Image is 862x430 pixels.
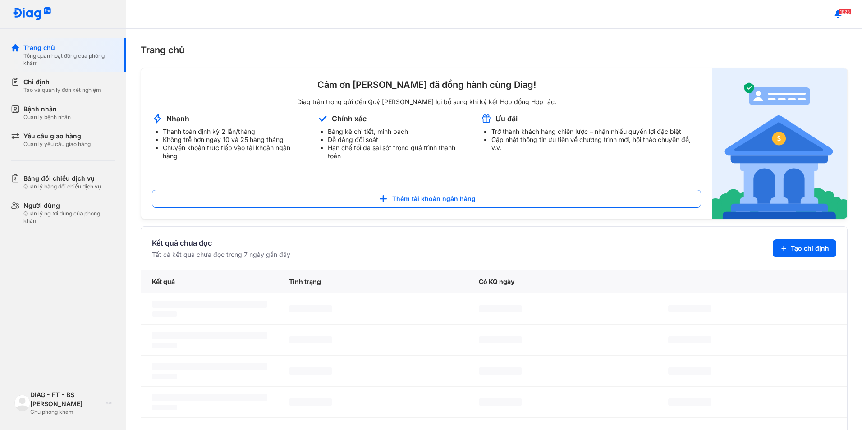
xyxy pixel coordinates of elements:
div: Chủ phòng khám [30,408,103,416]
button: Thêm tài khoản ngân hàng [152,190,701,208]
div: Chỉ định [23,78,101,87]
span: ‌ [152,332,267,339]
div: Quản lý bệnh nhân [23,114,71,121]
img: account-announcement [712,68,847,219]
li: Chuyển khoản trực tiếp vào tài khoản ngân hàng [163,144,306,160]
div: Quản lý người dùng của phòng khám [23,210,115,224]
div: Cảm ơn [PERSON_NAME] đã đồng hành cùng Diag! [152,79,701,91]
span: ‌ [668,336,711,343]
span: ‌ [479,336,522,343]
span: ‌ [289,305,332,312]
span: ‌ [152,394,267,401]
span: 1823 [839,9,851,15]
span: ‌ [152,301,267,308]
li: Dễ dàng đối soát [328,136,469,144]
span: ‌ [152,374,177,379]
li: Cập nhật thông tin ưu tiên về chương trình mới, hội thảo chuyên đề, v.v. [491,136,701,152]
span: ‌ [289,336,332,343]
li: Thanh toán định kỳ 2 lần/tháng [163,128,306,136]
span: ‌ [479,305,522,312]
span: ‌ [152,363,267,370]
span: ‌ [289,367,332,375]
div: Người dùng [23,201,115,210]
div: Tình trạng [278,270,468,293]
span: ‌ [479,367,522,375]
div: Diag trân trọng gửi đến Quý [PERSON_NAME] lợi bổ sung khi ký kết Hợp đồng Hợp tác: [152,98,701,106]
span: ‌ [668,367,711,375]
img: logo [13,7,51,21]
img: account-announcement [481,113,492,124]
div: Tất cả kết quả chưa đọc trong 7 ngày gần đây [152,250,290,259]
li: Bảng kê chi tiết, minh bạch [328,128,469,136]
li: Hạn chế tối đa sai sót trong quá trình thanh toán [328,144,469,160]
span: ‌ [289,398,332,406]
div: Nhanh [166,114,189,124]
img: account-announcement [317,113,328,124]
span: Tạo chỉ định [791,244,829,253]
span: ‌ [152,311,177,317]
div: Tổng quan hoạt động của phòng khám [23,52,115,67]
div: DIAG - FT - BS [PERSON_NAME] [30,390,103,408]
span: ‌ [668,398,711,406]
div: Kết quả [141,270,278,293]
div: Chính xác [332,114,367,124]
div: Kết quả chưa đọc [152,238,290,248]
li: Không trễ hơn ngày 10 và 25 hàng tháng [163,136,306,144]
button: Tạo chỉ định [773,239,836,257]
span: ‌ [479,398,522,406]
img: logo [14,395,30,411]
div: Tạo và quản lý đơn xét nghiệm [23,87,101,94]
div: Trang chủ [141,43,848,57]
span: ‌ [152,405,177,410]
li: Trở thành khách hàng chiến lược – nhận nhiều quyền lợi đặc biệt [491,128,701,136]
div: Bệnh nhân [23,105,71,114]
div: Trang chủ [23,43,115,52]
div: Yêu cầu giao hàng [23,132,91,141]
span: ‌ [152,343,177,348]
span: ‌ [668,305,711,312]
div: Có KQ ngày [468,270,658,293]
div: Ưu đãi [495,114,518,124]
img: account-announcement [152,113,163,124]
div: Bảng đối chiếu dịch vụ [23,174,101,183]
div: Quản lý yêu cầu giao hàng [23,141,91,148]
div: Quản lý bảng đối chiếu dịch vụ [23,183,101,190]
